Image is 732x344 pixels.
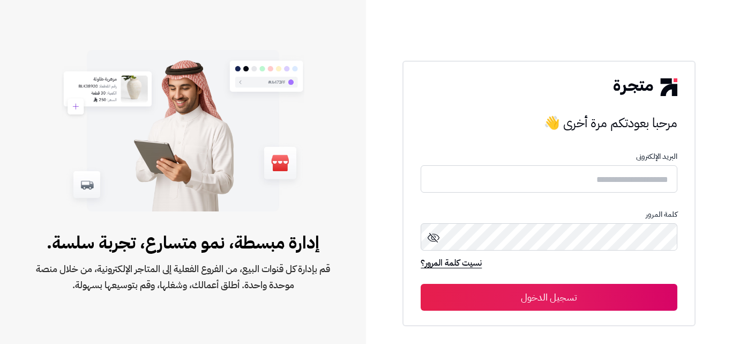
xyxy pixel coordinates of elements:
[421,284,677,311] button: تسجيل الدخول
[421,210,677,219] p: كلمة المرور
[421,152,677,161] p: البريد الإلكترونى
[421,112,677,134] h3: مرحبا بعودتكم مرة أخرى 👋
[614,78,677,96] img: logo-2.png
[421,257,482,272] a: نسيت كلمة المرور؟
[34,230,332,255] span: إدارة مبسطة، نمو متسارع، تجربة سلسة.
[34,261,332,293] span: قم بإدارة كل قنوات البيع، من الفروع الفعلية إلى المتاجر الإلكترونية، من خلال منصة موحدة واحدة. أط...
